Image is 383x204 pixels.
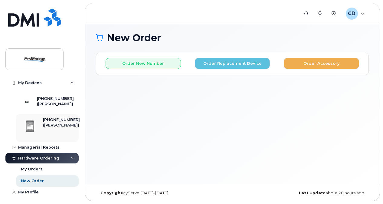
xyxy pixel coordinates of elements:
div: about 20 hours ago [278,191,369,196]
strong: Last Update [299,191,326,195]
button: Order Replacement Device [195,58,270,69]
div: MyServe [DATE]–[DATE] [96,191,187,196]
button: Order Accessory [284,58,359,69]
strong: Copyright [100,191,122,195]
button: Order New Number [106,58,181,69]
h1: New Order [96,32,369,43]
iframe: Messenger Launcher [357,178,378,199]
